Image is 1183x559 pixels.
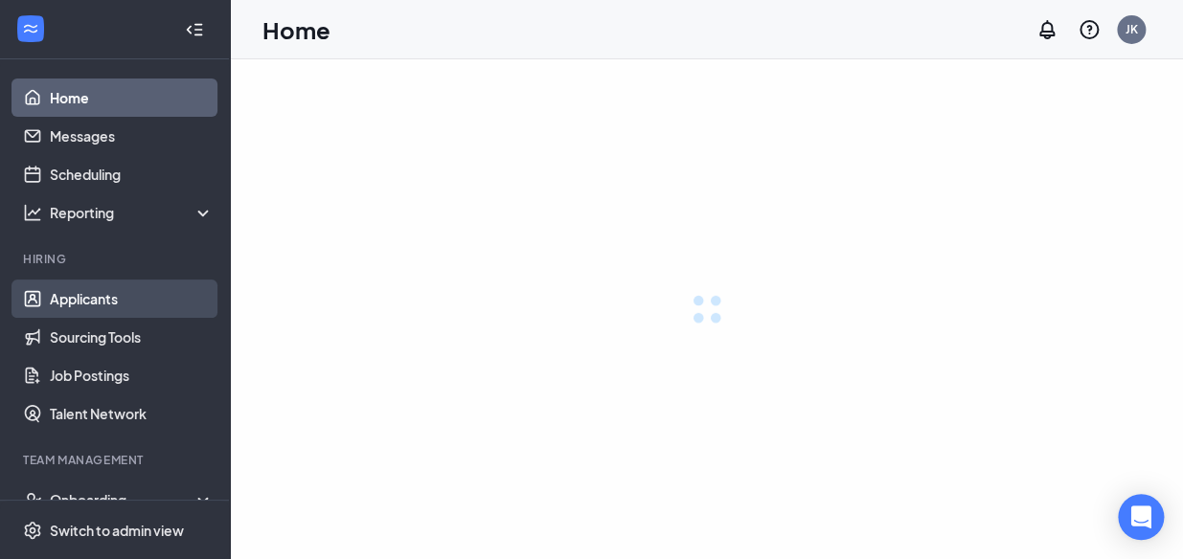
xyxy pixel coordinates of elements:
a: Scheduling [50,155,214,193]
svg: WorkstreamLogo [21,19,40,38]
svg: UserCheck [23,490,42,509]
a: Job Postings [50,356,214,394]
h1: Home [262,13,330,46]
div: Onboarding [50,490,215,509]
svg: QuestionInfo [1078,18,1101,41]
svg: Collapse [185,20,204,39]
div: Team Management [23,452,210,468]
a: Talent Network [50,394,214,433]
a: Applicants [50,279,214,318]
svg: Analysis [23,203,42,222]
a: Messages [50,117,214,155]
svg: Settings [23,521,42,540]
div: Open Intercom Messenger [1118,494,1164,540]
a: Sourcing Tools [50,318,214,356]
svg: Notifications [1035,18,1058,41]
div: Reporting [50,203,215,222]
div: Hiring [23,251,210,267]
div: JK [1126,21,1138,37]
div: Switch to admin view [50,521,184,540]
a: Home [50,78,214,117]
